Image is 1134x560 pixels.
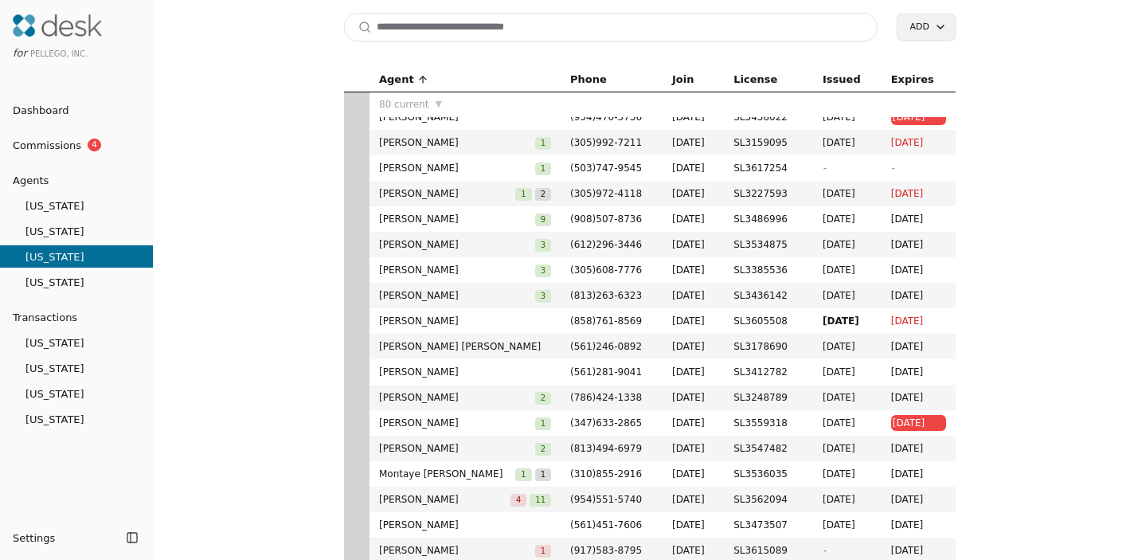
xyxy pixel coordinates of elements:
span: 11 [530,494,551,507]
span: Expires [891,71,934,88]
span: [DATE] [891,262,946,278]
span: 4 [510,494,526,507]
span: [DATE] [672,441,714,456]
span: SL3486996 [733,211,804,227]
span: 2 [535,392,551,405]
span: [PERSON_NAME] [379,313,551,329]
button: 3 [535,262,551,278]
span: SL3617254 [733,160,804,176]
span: [DATE] [672,542,714,558]
span: 1 [515,468,531,481]
span: [PERSON_NAME] [379,491,510,507]
span: ( 813 ) 263 - 6323 [570,290,642,301]
button: 4 [510,491,526,507]
span: SL3436142 [733,288,804,303]
button: 1 [535,160,551,176]
button: 1 [515,186,531,202]
button: Settings [6,525,121,550]
span: [DATE] [891,390,946,405]
span: [DATE] [672,160,714,176]
span: [PERSON_NAME] [379,542,535,558]
span: SL3562094 [733,491,804,507]
span: [DATE] [823,237,872,253]
span: [DATE] [672,390,714,405]
span: ( 503 ) 747 - 9545 [570,163,642,174]
span: [DATE] [672,491,714,507]
span: ▼ [435,97,441,112]
span: SL3178690 [733,339,804,354]
span: ( 561 ) 451 - 7606 [570,519,642,531]
span: [DATE] [823,135,872,151]
span: Issued [823,71,861,88]
span: ( 561 ) 246 - 0892 [570,341,642,352]
span: [PERSON_NAME] [379,517,551,533]
span: [DATE] [823,441,872,456]
span: [DATE] [891,542,946,558]
span: 1 [535,545,551,558]
span: [DATE] [891,517,946,533]
button: 3 [535,288,551,303]
span: [PERSON_NAME] [PERSON_NAME] [379,339,551,354]
button: 1 [535,415,551,431]
span: SL3438022 [733,109,804,125]
span: ( 917 ) 583 - 8795 [570,545,642,556]
span: [DATE] [823,313,872,329]
span: [DATE] [672,186,714,202]
span: [DATE] [823,211,872,227]
span: [DATE] [893,415,944,431]
span: Montaye [PERSON_NAME] [379,466,515,482]
span: [DATE] [672,364,714,380]
span: 1 [535,417,551,430]
span: [PERSON_NAME] [379,390,535,405]
span: - [891,163,894,174]
span: [DATE] [823,109,872,125]
span: [DATE] [823,288,872,303]
span: ( 954 ) 470 - 5736 [570,112,642,123]
span: [DATE] [823,491,872,507]
span: 3 [535,239,551,252]
span: [PERSON_NAME] [379,237,535,253]
button: 1 [535,466,551,482]
span: Pellego, Inc. [30,49,88,58]
button: 9 [535,211,551,227]
span: [DATE] [672,415,714,431]
span: [DATE] [672,339,714,354]
span: SL3412782 [733,364,804,380]
span: [DATE] [823,339,872,354]
span: ( 612 ) 296 - 3446 [570,239,642,250]
span: [PERSON_NAME] [379,160,535,176]
span: [PERSON_NAME] [379,186,515,202]
span: - [823,545,826,556]
span: SL3615089 [733,542,804,558]
span: 3 [535,264,551,277]
span: [PERSON_NAME] [379,288,535,303]
span: SL3547482 [733,441,804,456]
span: [DATE] [891,491,946,507]
span: [PERSON_NAME] [379,109,551,125]
span: [DATE] [891,237,946,253]
button: 1 [515,466,531,482]
button: 11 [530,491,551,507]
span: 2 [535,188,551,201]
span: SL3536035 [733,466,804,482]
button: Add [897,14,956,41]
span: ( 305 ) 608 - 7776 [570,264,642,276]
span: ( 561 ) 281 - 9041 [570,366,642,378]
span: [DATE] [672,109,714,125]
span: 3 [535,290,551,303]
span: [DATE] [672,211,714,227]
span: [DATE] [823,390,872,405]
span: [DATE] [891,441,946,456]
span: ( 347 ) 633 - 2865 [570,417,642,429]
span: SL3605508 [733,313,804,329]
span: ( 305 ) 992 - 7211 [570,137,642,148]
span: 2 [535,443,551,456]
span: ( 858 ) 761 - 8569 [570,315,642,327]
span: SL3534875 [733,237,804,253]
img: Desk [13,14,102,37]
button: 1 [535,135,551,151]
span: [DATE] [823,186,872,202]
span: [DATE] [891,466,946,482]
span: [PERSON_NAME] [379,441,535,456]
span: [DATE] [891,339,946,354]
